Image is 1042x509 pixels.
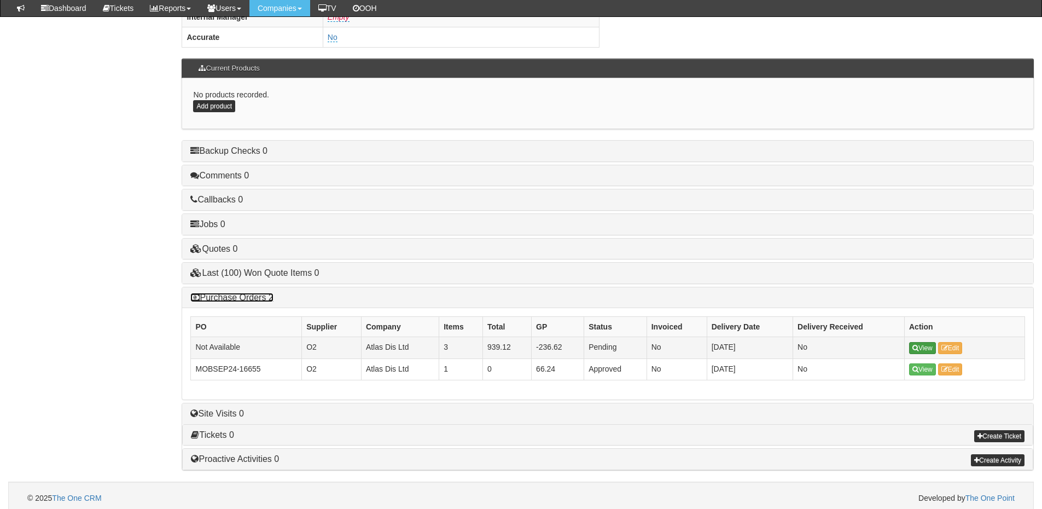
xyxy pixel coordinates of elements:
a: Empty [328,13,350,22]
a: View [909,342,936,354]
td: Atlas Dis Ltd [361,358,439,380]
a: Edit [938,363,963,375]
th: Items [439,317,483,337]
td: No [647,358,707,380]
a: Comments 0 [190,171,249,180]
a: Tickets 0 [191,430,234,439]
td: 939.12 [483,337,532,358]
td: 66.24 [532,358,584,380]
a: Backup Checks 0 [190,146,267,155]
td: No [793,358,905,380]
th: Supplier [302,317,362,337]
td: 3 [439,337,483,358]
td: Not Available [191,337,302,358]
a: Purchase Orders 2 [190,293,273,302]
th: Company [361,317,439,337]
th: PO [191,317,302,337]
th: Total [483,317,532,337]
th: GP [532,317,584,337]
a: Create Ticket [974,430,1024,442]
h3: Current Products [193,59,265,78]
a: The One Point [965,494,1015,502]
span: © 2025 [27,494,102,502]
th: Delivery Received [793,317,905,337]
td: -236.62 [532,337,584,358]
th: Action [904,317,1024,337]
a: View [909,363,936,375]
a: Proactive Activities 0 [191,454,279,464]
td: MOBSEP24-16655 [191,358,302,380]
td: [DATE] [707,337,793,358]
td: O2 [302,358,362,380]
td: No [793,337,905,358]
td: 1 [439,358,483,380]
th: Accurate [182,27,323,47]
a: Site Visits 0 [190,409,243,418]
td: O2 [302,337,362,358]
a: Jobs 0 [190,219,225,229]
td: No [647,337,707,358]
td: Pending [584,337,647,358]
a: The One CRM [52,494,101,502]
a: Callbacks 0 [190,195,243,204]
a: Add product [193,100,235,112]
a: Edit [938,342,963,354]
a: Last (100) Won Quote Items 0 [190,268,319,277]
th: Delivery Date [707,317,793,337]
td: Approved [584,358,647,380]
span: Developed by [918,493,1015,504]
a: Create Activity [971,454,1024,466]
td: Atlas Dis Ltd [361,337,439,358]
th: Status [584,317,647,337]
td: [DATE] [707,358,793,380]
div: No products recorded. [182,78,1034,129]
a: No [328,33,337,42]
td: 0 [483,358,532,380]
a: Quotes 0 [190,244,237,253]
th: Invoiced [647,317,707,337]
